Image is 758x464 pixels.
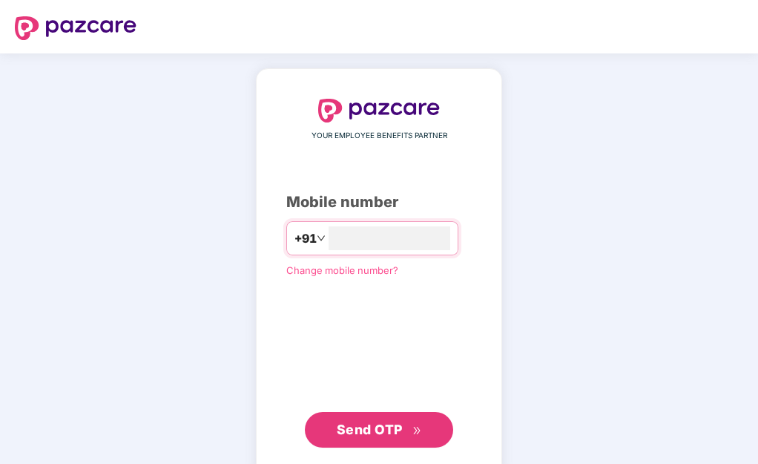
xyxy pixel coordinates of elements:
span: double-right [412,426,422,436]
span: YOUR EMPLOYEE BENEFITS PARTNER [312,130,447,142]
span: down [317,234,326,243]
div: Mobile number [286,191,472,214]
img: logo [318,99,440,122]
a: Change mobile number? [286,264,398,276]
img: logo [15,16,136,40]
span: +91 [294,229,317,248]
span: Send OTP [337,422,403,437]
button: Send OTPdouble-right [305,412,453,448]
